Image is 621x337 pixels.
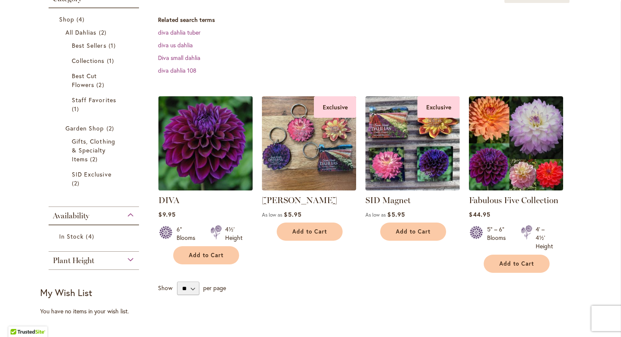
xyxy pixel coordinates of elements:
span: Add to Cart [292,228,327,235]
a: All Dahlias [65,28,124,37]
img: Fabulous Five Collection [469,96,563,190]
span: SID Exclusive [72,170,112,178]
span: Gifts, Clothing & Specialty Items [72,137,115,163]
a: Fabulous Five Collection [469,195,558,205]
img: 4 SID dahlia keychains [262,96,356,190]
a: diva dahlia tuber [158,28,201,36]
span: Best Cut Flowers [72,72,97,89]
span: per page [203,284,226,292]
span: Garden Shop [65,124,104,132]
button: Add to Cart [484,255,550,273]
span: 1 [109,41,118,50]
div: Exclusive [417,96,460,118]
a: Fabulous Five Collection [469,184,563,192]
span: Shop [59,15,74,23]
span: 1 [72,104,81,113]
a: SID Exclusive [72,170,118,188]
span: 1 [107,56,116,65]
a: Collections [72,56,118,65]
span: Plant Height [53,256,94,265]
dt: Related search terms [158,16,581,24]
span: 4 [76,15,87,24]
iframe: Launch Accessibility Center [6,307,30,331]
div: Exclusive [314,96,356,118]
a: Garden Shop [65,124,124,133]
a: diva us dahlia [158,41,193,49]
span: Best Sellers [72,41,106,49]
span: As low as [262,212,282,218]
span: Availability [53,211,89,220]
a: diva dahlia 108 [158,66,196,74]
span: Add to Cart [396,228,430,235]
span: Add to Cart [499,260,534,267]
a: 4 SID dahlia keychains Exclusive [262,184,356,192]
span: All Dahlias [65,28,97,36]
a: [PERSON_NAME] [262,195,337,205]
a: DIVA [158,195,180,205]
img: Diva [156,94,255,193]
a: Diva [158,184,253,192]
span: Add to Cart [189,252,223,259]
span: Staff Favorites [72,96,116,104]
div: 4' – 4½' Height [536,225,553,250]
span: 2 [99,28,109,37]
button: Add to Cart [380,223,446,241]
span: 4 [86,232,96,241]
a: SID Magnet [365,195,411,205]
span: As low as [365,212,386,218]
span: 2 [90,155,100,163]
span: $9.95 [158,210,175,218]
div: 6" Blooms [177,225,200,242]
span: In Stock [59,232,84,240]
a: Staff Favorites [72,95,118,113]
a: SID Magnet Exclusive [365,184,460,192]
a: Shop [59,15,131,24]
a: In Stock 4 [59,232,131,241]
img: SID Magnet [365,96,460,190]
button: Add to Cart [173,246,239,264]
a: Diva small dahlia [158,54,200,62]
div: 5" – 6" Blooms [487,225,511,250]
span: 2 [72,179,82,188]
span: 2 [106,124,116,133]
span: Show [158,284,172,292]
a: Best Sellers [72,41,118,50]
span: Collections [72,57,105,65]
span: $5.95 [284,210,301,218]
button: Add to Cart [277,223,343,241]
strong: My Wish List [40,286,92,299]
div: 4½' Height [225,225,242,242]
a: Best Cut Flowers [72,71,118,89]
span: $5.95 [387,210,405,218]
span: 2 [96,80,106,89]
div: You have no items in your wish list. [40,307,153,315]
a: Gifts, Clothing &amp; Specialty Items [72,137,118,163]
span: $44.95 [469,210,490,218]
